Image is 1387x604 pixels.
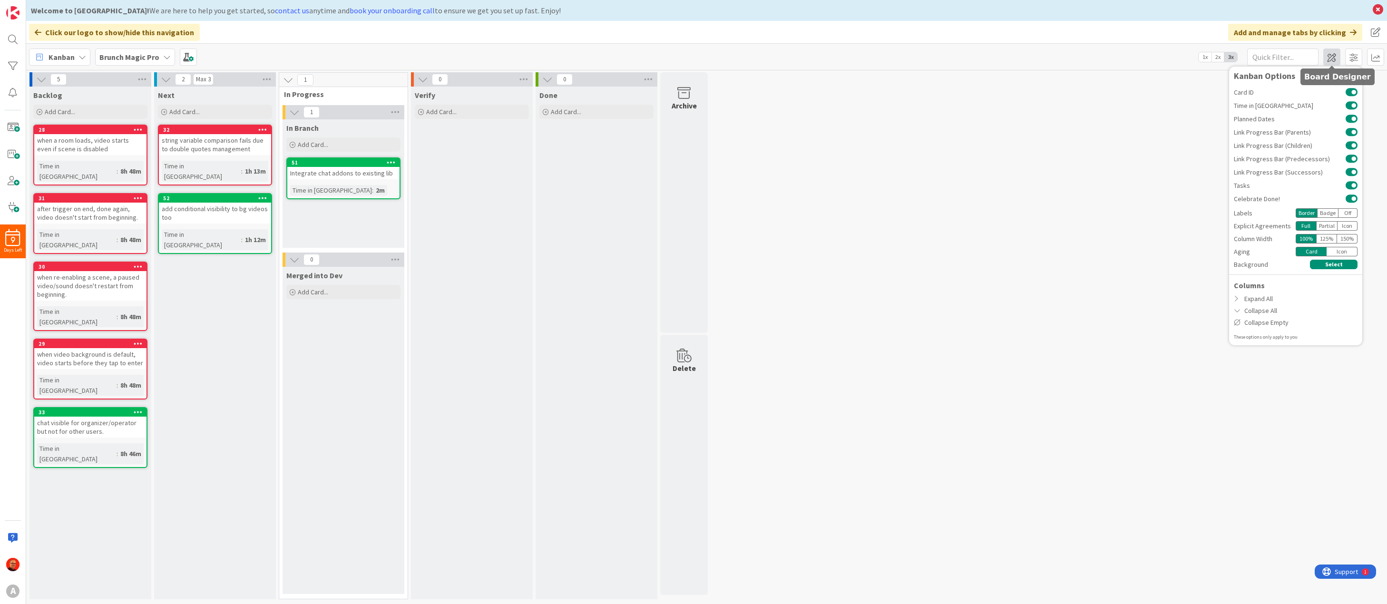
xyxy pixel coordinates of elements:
[1296,247,1327,256] div: Card
[1316,234,1337,244] div: 125 %
[243,166,268,176] div: 1h 13m
[117,234,118,245] span: :
[1234,195,1346,202] span: Celebrate Done!
[292,159,400,166] div: 51
[33,262,147,331] a: 30when re-enabling a scene, a paused video/sound doesn't restart from beginning.Time in [GEOGRAPH...
[10,237,15,244] span: 9
[1229,317,1362,329] div: Collapse Empty
[39,127,147,133] div: 28
[158,90,175,100] span: Next
[243,234,268,245] div: 1h 12m
[39,409,147,416] div: 33
[298,140,328,149] span: Add Card...
[241,166,243,176] span: :
[1234,156,1346,162] span: Link Progress Bar (Predecessors)
[1234,169,1346,175] span: Link Progress Bar (Successors)
[1310,260,1358,269] button: Select
[1234,102,1346,109] span: Time in [GEOGRAPHIC_DATA]
[287,158,400,179] div: 51Integrate chat addons to existing lib
[286,123,319,133] span: In Branch
[1316,221,1338,231] div: Partial
[1229,293,1362,305] div: Expand All
[34,126,147,155] div: 28when a room loads, video starts even if scene is disabled
[415,90,435,100] span: Verify
[33,339,147,399] a: 29when video background is default, video starts before they tap to enterTime in [GEOGRAPHIC_DATA...
[162,161,241,182] div: Time in [GEOGRAPHIC_DATA]
[45,107,75,116] span: Add Card...
[1304,72,1371,81] h5: Board Designer
[350,6,435,15] a: book your onboarding call
[287,158,400,167] div: 51
[117,312,118,322] span: :
[373,185,387,195] div: 2m
[1234,116,1346,122] span: Planned Dates
[158,193,272,254] a: 52add conditional visibility to bg videos tooTime in [GEOGRAPHIC_DATA]:1h 12m
[6,585,20,598] div: A
[159,134,271,155] div: string variable comparison fails due to double quotes management
[1234,129,1346,136] span: Link Progress Bar (Parents)
[1234,89,1346,96] span: Card ID
[1247,49,1319,66] input: Quick Filter...
[33,90,62,100] span: Backlog
[196,77,211,82] div: Max 3
[275,6,309,15] a: contact us
[241,234,243,245] span: :
[175,74,191,85] span: 2
[1296,208,1317,218] div: Border
[37,306,117,327] div: Time in [GEOGRAPHIC_DATA]
[1337,234,1358,244] div: 150 %
[33,407,147,468] a: 33chat visible for organizer/operator but not for other users.Time in [GEOGRAPHIC_DATA]:8h 46m
[303,107,320,118] span: 1
[1211,52,1224,62] span: 2x
[286,271,342,280] span: Merged into Dev
[118,380,144,390] div: 8h 48m
[1234,234,1296,244] div: Column Width
[34,417,147,438] div: chat visible for organizer/operator but not for other users.
[539,90,557,100] span: Done
[33,125,147,185] a: 28when a room loads, video starts even if scene is disabledTime in [GEOGRAPHIC_DATA]:8h 48m
[432,74,448,85] span: 0
[6,6,20,19] img: Visit kanbanzone.com
[162,229,241,250] div: Time in [GEOGRAPHIC_DATA]
[1228,24,1362,41] div: Add and manage tabs by clicking
[1224,52,1237,62] span: 3x
[1229,280,1362,291] div: Columns
[99,52,159,62] b: Brunch Magic Pro
[159,126,271,155] div: 32string variable comparison fails due to double quotes management
[1234,208,1296,218] div: Labels
[1234,247,1296,257] div: Aging
[34,194,147,203] div: 31
[1234,221,1296,231] div: Explicit Agreements
[34,194,147,224] div: 31after trigger on end, done again, video doesn't start from beginning.
[1229,305,1362,317] div: Collapse All
[20,1,43,13] span: Support
[34,263,147,271] div: 30
[118,166,144,176] div: 8h 48m
[158,125,272,185] a: 32string variable comparison fails due to double quotes managementTime in [GEOGRAPHIC_DATA]:1h 13m
[1296,221,1316,231] div: Full
[1234,182,1346,189] span: Tasks
[34,263,147,301] div: 30when re-enabling a scene, a paused video/sound doesn't restart from beginning.
[33,193,147,254] a: 31after trigger on end, done again, video doesn't start from beginning.Time in [GEOGRAPHIC_DATA]:...
[297,74,313,86] span: 1
[673,362,696,374] div: Delete
[426,107,457,116] span: Add Card...
[284,89,396,99] span: In Progress
[159,126,271,134] div: 32
[290,185,372,195] div: Time in [GEOGRAPHIC_DATA]
[117,448,118,459] span: :
[287,167,400,179] div: Integrate chat addons to existing lib
[1296,234,1316,244] div: 100 %
[34,340,147,348] div: 29
[159,194,271,203] div: 52
[37,229,117,250] div: Time in [GEOGRAPHIC_DATA]
[29,24,200,41] div: Click our logo to show/hide this navigation
[34,203,147,224] div: after trigger on end, done again, video doesn't start from beginning.
[159,194,271,224] div: 52add conditional visibility to bg videos too
[50,74,67,85] span: 5
[1199,52,1211,62] span: 1x
[117,166,118,176] span: :
[37,375,117,396] div: Time in [GEOGRAPHIC_DATA]
[49,51,75,63] span: Kanban
[39,341,147,347] div: 29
